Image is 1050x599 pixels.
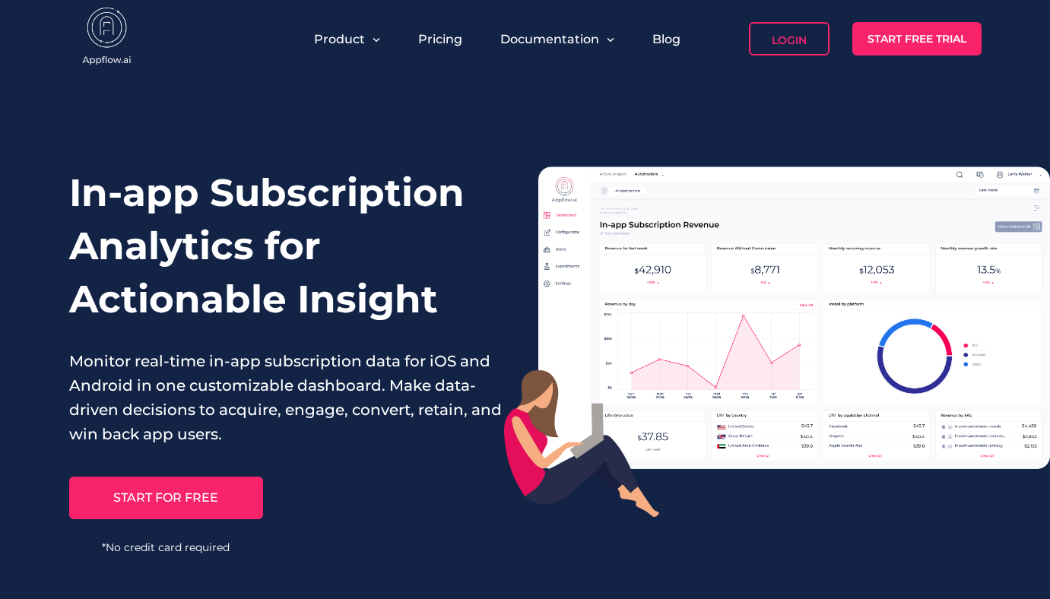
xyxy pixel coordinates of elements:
p: Monitor real-time in-app subscription data for iOS and Android in one customizable dashboard. Mak... [69,349,504,446]
a: Start Free Trial [852,22,982,55]
button: Documentation [500,32,614,46]
a: Pricing [418,32,462,46]
button: Product [314,32,380,46]
span: *No credit card required [69,542,263,553]
img: appflow.ai-logo [69,8,145,68]
a: START FOR FREE [69,477,263,519]
h1: In-app Subscription Analytics for Actionable Insight [69,166,504,326]
a: Login [749,22,830,55]
a: Blog [652,32,680,46]
span: Product [314,32,365,46]
span: Documentation [500,32,599,46]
